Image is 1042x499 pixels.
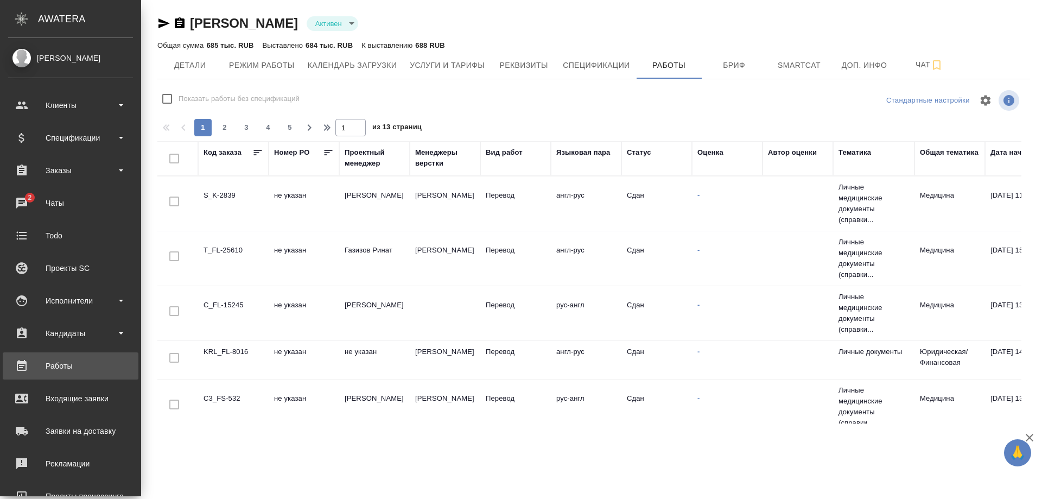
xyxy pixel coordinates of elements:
td: Сдан [621,239,692,277]
td: Юридическая/Финансовая [914,341,985,379]
td: [PERSON_NAME] [410,185,480,223]
td: Сдан [621,388,692,426]
div: Языковая пара [556,147,611,158]
a: - [697,348,700,356]
div: Заказы [8,162,133,179]
div: Чаты [8,195,133,211]
span: Smartcat [773,59,825,72]
div: Кандидаты [8,325,133,342]
td: [PERSON_NAME] [410,388,480,426]
p: Личные медицинские документы (справки... [838,182,909,225]
p: 684 тыс. RUB [306,41,353,49]
div: Исполнители [8,293,133,309]
span: Услуги и тарифы [410,59,485,72]
button: 🙏 [1004,439,1031,466]
p: Перевод [486,393,545,404]
button: Активен [312,19,345,28]
p: Перевод [486,300,545,311]
svg: Подписаться [930,59,943,72]
div: split button [884,92,973,109]
td: C3_FS-532 [198,388,269,426]
button: 3 [238,119,255,136]
div: Дата начала [990,147,1034,158]
span: 🙏 [1008,441,1027,464]
div: AWATERA [38,8,141,30]
span: 2 [216,122,233,133]
td: Медицина [914,239,985,277]
span: Настроить таблицу [973,87,999,113]
div: Входящие заявки [8,390,133,407]
button: 5 [281,119,298,136]
p: Личные документы [838,346,909,357]
p: Перевод [486,245,545,256]
a: [PERSON_NAME] [190,16,298,30]
div: [PERSON_NAME] [8,52,133,64]
td: [PERSON_NAME] [339,294,410,332]
p: Общая сумма [157,41,206,49]
div: Клиенты [8,97,133,113]
a: Работы [3,352,138,380]
a: Рекламации [3,450,138,477]
td: [PERSON_NAME] [410,341,480,379]
td: не указан [269,341,339,379]
button: Скопировать ссылку для ЯМессенджера [157,17,170,30]
td: не указан [269,294,339,332]
td: англ-рус [551,185,621,223]
td: C_FL-15245 [198,294,269,332]
div: Проектный менеджер [345,147,404,169]
td: не указан [339,341,410,379]
div: Тематика [838,147,871,158]
a: Входящие заявки [3,385,138,412]
span: Показать работы без спецификаций [179,93,300,104]
span: Работы [643,59,695,72]
p: 685 тыс. RUB [206,41,253,49]
span: Детали [164,59,216,72]
button: 2 [216,119,233,136]
a: 2Чаты [3,190,138,217]
a: - [697,301,700,309]
div: Работы [8,358,133,374]
td: англ-рус [551,341,621,379]
td: [PERSON_NAME] [339,185,410,223]
td: англ-рус [551,239,621,277]
td: Медицина [914,294,985,332]
p: К выставлению [361,41,415,49]
p: 688 RUB [415,41,444,49]
span: Посмотреть информацию [999,90,1021,111]
p: Личные медицинские документы (справки... [838,237,909,280]
td: Медицина [914,185,985,223]
a: - [697,246,700,254]
td: [PERSON_NAME] [410,239,480,277]
span: Спецификации [563,59,630,72]
a: Заявки на доставку [3,418,138,445]
div: Спецификации [8,130,133,146]
div: Номер PO [274,147,309,158]
span: Календарь загрузки [308,59,397,72]
p: Перевод [486,190,545,201]
td: S_K-2839 [198,185,269,223]
td: T_FL-25610 [198,239,269,277]
a: - [697,191,700,199]
td: Медицина [914,388,985,426]
span: Чат [904,58,956,72]
td: Сдан [621,294,692,332]
div: Рекламации [8,456,133,472]
span: из 13 страниц [372,121,422,136]
td: [PERSON_NAME] [339,388,410,426]
a: Todo [3,222,138,249]
span: 4 [259,122,277,133]
button: Скопировать ссылку [173,17,186,30]
span: 3 [238,122,255,133]
p: Перевод [486,346,545,357]
div: Активен [307,16,358,31]
div: Заявки на доставку [8,423,133,439]
td: Сдан [621,185,692,223]
td: Газизов Ринат [339,239,410,277]
div: Автор оценки [768,147,817,158]
div: Статус [627,147,651,158]
span: Реквизиты [498,59,550,72]
div: Вид работ [486,147,523,158]
td: Сдан [621,341,692,379]
div: Общая тематика [920,147,979,158]
div: Проекты SC [8,260,133,276]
